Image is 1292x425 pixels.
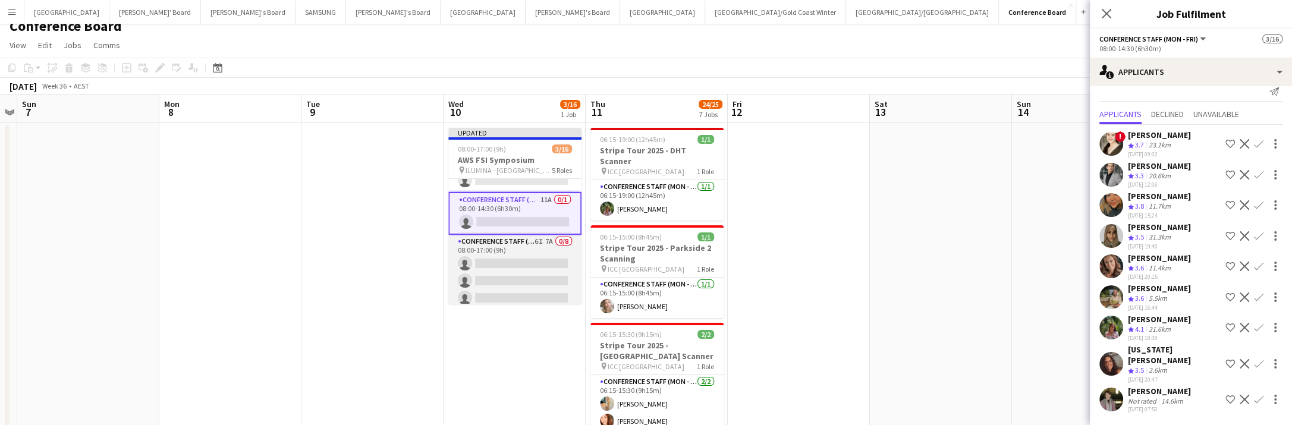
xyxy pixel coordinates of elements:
[306,99,320,109] span: Tue
[590,128,724,221] div: 06:15-19:00 (12h45m)1/1Stripe Tour 2025 - DHT Scanner ICC [GEOGRAPHIC_DATA]1 RoleConference Staff...
[1128,396,1159,405] div: Not rated
[1128,344,1221,366] div: [US_STATE][PERSON_NAME]
[1015,105,1031,119] span: 14
[466,166,552,175] span: ILUMINA - [GEOGRAPHIC_DATA]
[448,235,581,396] app-card-role: Conference Staff (Mon - Fri)6I7A0/808:00-17:00 (9h)
[22,99,36,109] span: Sun
[1099,34,1198,43] span: Conference Staff (Mon - Fri)
[1128,253,1191,263] div: [PERSON_NAME]
[561,110,580,119] div: 1 Job
[873,105,888,119] span: 13
[552,166,572,175] span: 5 Roles
[552,144,572,153] span: 3/16
[1135,325,1144,333] span: 4.1
[590,145,724,166] h3: Stripe Tour 2025 - DHT Scanner
[1128,376,1221,383] div: [DATE] 20:47
[1128,334,1191,342] div: [DATE] 18:38
[1135,366,1144,374] span: 3.5
[1128,150,1191,158] div: [DATE] 09:32
[1151,110,1184,118] span: Declined
[1146,232,1173,243] div: 31.3km
[10,80,37,92] div: [DATE]
[846,1,999,24] button: [GEOGRAPHIC_DATA]/[GEOGRAPHIC_DATA]
[590,180,724,221] app-card-role: Conference Staff (Mon - Fri)1/106:15-19:00 (12h45m)[PERSON_NAME]
[1128,405,1191,413] div: [DATE] 07:50
[526,1,620,24] button: [PERSON_NAME]'s Board
[1115,131,1126,142] span: !
[705,1,846,24] button: [GEOGRAPHIC_DATA]/Gold Coast Winter
[1128,386,1191,396] div: [PERSON_NAME]
[560,100,580,109] span: 3/16
[1099,34,1208,43] button: Conference Staff (Mon - Fri)
[697,232,714,241] span: 1/1
[1146,294,1170,304] div: 5.5km
[1146,263,1173,273] div: 11.4km
[1146,171,1173,181] div: 20.6km
[38,40,52,51] span: Edit
[600,135,665,144] span: 06:15-19:00 (12h45m)
[1135,171,1144,180] span: 3.3
[5,37,31,53] a: View
[1135,294,1144,303] span: 3.6
[93,40,120,51] span: Comms
[1099,110,1142,118] span: Applicants
[1128,160,1191,171] div: [PERSON_NAME]
[33,37,56,53] a: Edit
[697,265,714,273] span: 1 Role
[1128,212,1191,219] div: [DATE] 15:24
[59,37,86,53] a: Jobs
[24,1,109,24] button: [GEOGRAPHIC_DATA]
[109,1,201,24] button: [PERSON_NAME]' Board
[447,105,464,119] span: 10
[697,330,714,339] span: 2/2
[1193,110,1239,118] span: Unavailable
[10,17,122,35] h1: Conference Board
[1128,181,1191,188] div: [DATE] 12:06
[1135,202,1144,210] span: 3.8
[89,37,125,53] a: Comms
[458,144,506,153] span: 08:00-17:00 (9h)
[20,105,36,119] span: 7
[64,40,81,51] span: Jobs
[697,167,714,176] span: 1 Role
[875,99,888,109] span: Sat
[1128,222,1191,232] div: [PERSON_NAME]
[699,100,722,109] span: 24/25
[296,1,346,24] button: SAMSUNG
[620,1,705,24] button: [GEOGRAPHIC_DATA]
[39,81,69,90] span: Week 36
[1090,6,1292,21] h3: Job Fulfilment
[10,40,26,51] span: View
[201,1,296,24] button: [PERSON_NAME]'s Board
[731,105,742,119] span: 12
[1159,396,1186,405] div: 14.6km
[1128,273,1191,281] div: [DATE] 20:15
[1128,283,1191,294] div: [PERSON_NAME]
[608,265,684,273] span: ICC [GEOGRAPHIC_DATA]
[448,128,581,304] app-job-card: Updated08:00-17:00 (9h)3/16AWS FSI Symposium ILUMINA - [GEOGRAPHIC_DATA]5 Roles08:00-13:30 (5h30m...
[1128,243,1191,250] div: [DATE] 19:40
[1146,325,1173,335] div: 21.6km
[590,340,724,361] h3: Stripe Tour 2025 - [GEOGRAPHIC_DATA] Scanner
[590,243,724,264] h3: Stripe Tour 2025 - Parkside 2 Scanning
[1128,314,1191,325] div: [PERSON_NAME]
[590,99,605,109] span: Thu
[1128,130,1191,140] div: [PERSON_NAME]
[164,99,180,109] span: Mon
[589,105,605,119] span: 11
[74,81,89,90] div: AEST
[162,105,180,119] span: 8
[1146,202,1173,212] div: 11.7km
[1262,34,1282,43] span: 3/16
[699,110,722,119] div: 7 Jobs
[590,278,724,318] app-card-role: Conference Staff (Mon - Fri)1/106:15-15:00 (8h45m)[PERSON_NAME]
[448,155,581,165] h3: AWS FSI Symposium
[608,362,684,371] span: ICC [GEOGRAPHIC_DATA]
[448,128,581,137] div: Updated
[697,135,714,144] span: 1/1
[590,225,724,318] app-job-card: 06:15-15:00 (8h45m)1/1Stripe Tour 2025 - Parkside 2 Scanning ICC [GEOGRAPHIC_DATA]1 RoleConferenc...
[1135,232,1144,241] span: 3.5
[1135,140,1144,149] span: 3.7
[1135,263,1144,272] span: 3.6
